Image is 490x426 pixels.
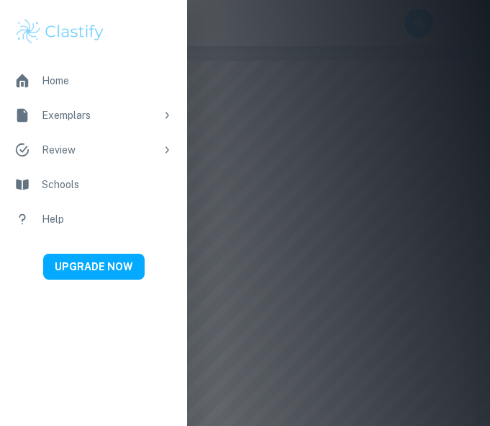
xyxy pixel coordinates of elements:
div: Schools [42,177,173,192]
img: Clastify logo [14,17,106,46]
div: Home [42,73,173,89]
button: UPGRADE NOW [43,254,145,280]
div: Review [42,142,155,158]
div: Help [42,211,173,227]
div: Exemplars [42,107,155,123]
